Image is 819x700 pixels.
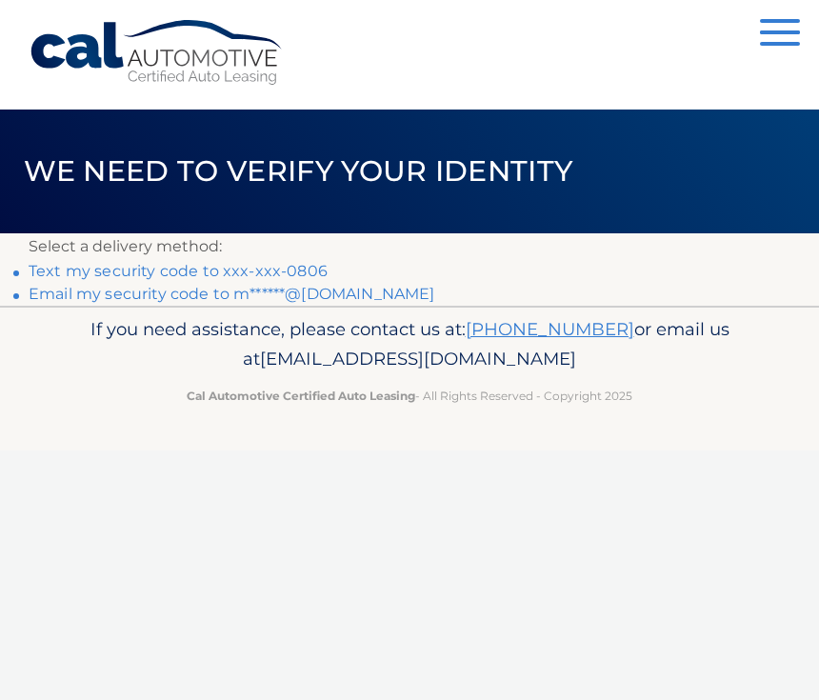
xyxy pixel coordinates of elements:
a: [PHONE_NUMBER] [466,318,634,340]
a: Email my security code to m******@[DOMAIN_NAME] [29,285,435,303]
button: Menu [760,19,800,50]
p: - All Rights Reserved - Copyright 2025 [29,386,790,406]
span: [EMAIL_ADDRESS][DOMAIN_NAME] [260,348,576,370]
a: Cal Automotive [29,19,286,87]
span: We need to verify your identity [24,153,573,189]
strong: Cal Automotive Certified Auto Leasing [187,389,415,403]
a: Text my security code to xxx-xxx-0806 [29,262,328,280]
p: Select a delivery method: [29,233,790,260]
p: If you need assistance, please contact us at: or email us at [29,314,790,375]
